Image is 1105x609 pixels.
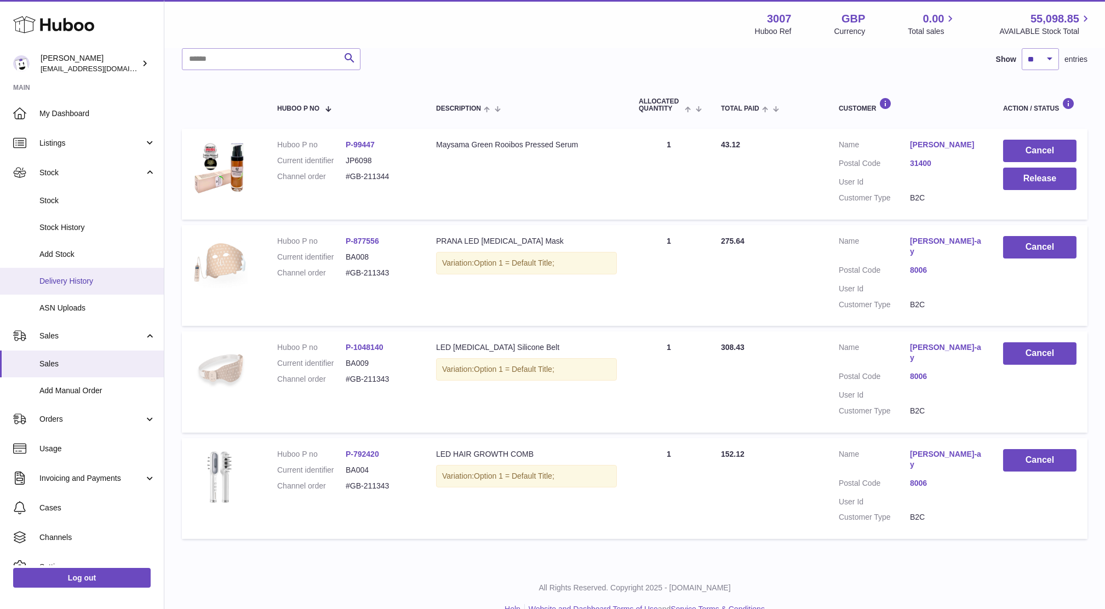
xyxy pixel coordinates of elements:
span: Stock History [39,222,156,233]
a: [PERSON_NAME]-ay [910,449,981,470]
a: 31400 [910,158,981,169]
a: [PERSON_NAME] [910,140,981,150]
div: Variation: [436,358,617,381]
button: Cancel [1003,140,1077,162]
span: ALLOCATED Quantity [639,98,682,112]
a: 8006 [910,371,981,382]
a: 0.00 Total sales [908,12,957,37]
span: Description [436,105,481,112]
dd: BA009 [346,358,414,369]
dd: BA008 [346,252,414,262]
a: P-99447 [346,140,375,149]
div: [PERSON_NAME] [41,53,139,74]
td: 1 [628,129,710,220]
dt: Current identifier [277,156,346,166]
dd: B2C [910,512,981,522]
dt: Channel order [277,268,346,278]
span: Total sales [908,26,957,37]
span: Usage [39,444,156,454]
div: PRANA LED [MEDICAL_DATA] Mask [436,236,617,246]
dt: Current identifier [277,252,346,262]
dd: B2C [910,193,981,203]
span: 275.64 [721,237,745,245]
div: Currency [834,26,866,37]
button: Release [1003,168,1077,190]
dt: Huboo P no [277,342,346,353]
dt: Name [839,140,910,153]
button: Cancel [1003,342,1077,365]
dt: Name [839,342,910,366]
img: 1_7eebc464-ea89-4c0e-81f0-deee531f330f.png [193,342,248,397]
span: Stock [39,168,144,178]
td: 1 [628,438,710,539]
span: 55,098.85 [1030,12,1079,26]
span: Sales [39,359,156,369]
div: Variation: [436,465,617,487]
span: Add Stock [39,249,156,260]
img: bevmay@maysama.com [13,55,30,72]
p: All Rights Reserved. Copyright 2025 - [DOMAIN_NAME] [173,583,1096,593]
span: Option 1 = Default Title; [474,472,554,480]
dd: #GB-211343 [346,481,414,491]
strong: 3007 [767,12,792,26]
dt: Channel order [277,374,346,384]
a: P-792420 [346,450,379,458]
dt: User Id [839,284,910,294]
a: P-1048140 [346,343,383,352]
td: 1 [628,331,710,432]
span: Add Manual Order [39,386,156,396]
span: Cases [39,503,156,513]
span: Delivery History [39,276,156,286]
a: 55,098.85 AVAILABLE Stock Total [999,12,1092,37]
a: [PERSON_NAME]-ay [910,342,981,363]
dt: User Id [839,177,910,187]
span: ASN Uploads [39,303,156,313]
span: Invoicing and Payments [39,473,144,484]
img: 30071687430506.png [193,449,248,504]
span: 0.00 [923,12,944,26]
dt: User Id [839,497,910,507]
dt: Huboo P no [277,140,346,150]
dt: User Id [839,390,910,400]
dd: #GB-211344 [346,171,414,182]
dt: Postal Code [839,265,910,278]
dt: Customer Type [839,300,910,310]
div: Maysama Green Rooibos Pressed Serum [436,140,617,150]
dt: Postal Code [839,158,910,171]
dt: Customer Type [839,406,910,416]
td: 1 [628,225,710,326]
strong: GBP [841,12,865,26]
dt: Name [839,449,910,473]
span: entries [1064,54,1087,65]
dd: BA004 [346,465,414,475]
dt: Postal Code [839,478,910,491]
div: Huboo Ref [755,26,792,37]
span: Channels [39,532,156,543]
dt: Postal Code [839,371,910,384]
dt: Current identifier [277,465,346,475]
div: Variation: [436,252,617,274]
a: Log out [13,568,151,588]
div: Action / Status [1003,97,1077,112]
dt: Huboo P no [277,236,346,246]
img: 30071704385433.jpg [193,236,248,291]
span: Listings [39,138,144,148]
dd: #GB-211343 [346,268,414,278]
span: [EMAIL_ADDRESS][DOMAIN_NAME] [41,64,161,73]
a: P-877556 [346,237,379,245]
span: 152.12 [721,450,745,458]
span: 43.12 [721,140,740,149]
a: 8006 [910,478,981,489]
div: Customer [839,97,981,112]
img: 30071627552388.png [193,140,248,194]
span: AVAILABLE Stock Total [999,26,1092,37]
div: LED HAIR GROWTH COMB [436,449,617,459]
span: Option 1 = Default Title; [474,365,554,374]
span: Orders [39,414,144,424]
span: Total paid [721,105,759,112]
span: Stock [39,196,156,206]
dd: B2C [910,300,981,310]
div: LED [MEDICAL_DATA] Silicone Belt [436,342,617,353]
span: Option 1 = Default Title; [474,258,554,267]
a: 8006 [910,265,981,275]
